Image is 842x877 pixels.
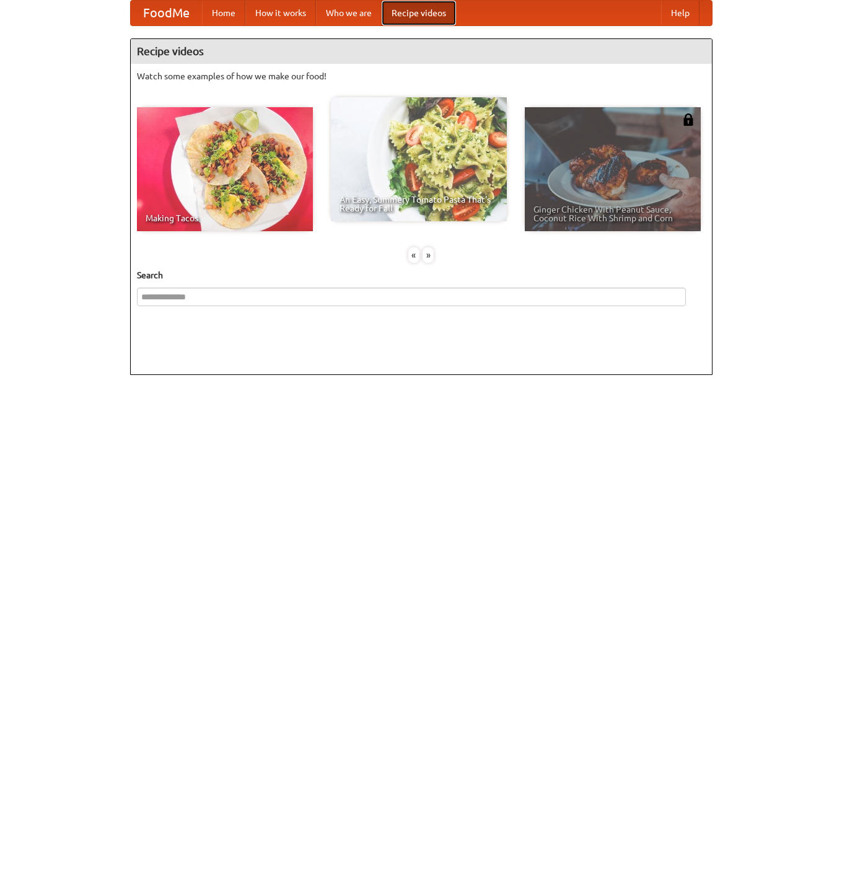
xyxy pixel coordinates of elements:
a: Recipe videos [382,1,456,25]
div: » [423,247,434,263]
a: An Easy, Summery Tomato Pasta That's Ready for Fall [331,97,507,221]
span: An Easy, Summery Tomato Pasta That's Ready for Fall [340,195,498,213]
h5: Search [137,269,706,281]
a: Home [202,1,245,25]
a: FoodMe [131,1,202,25]
span: Making Tacos [146,214,304,223]
div: « [408,247,419,263]
a: How it works [245,1,316,25]
p: Watch some examples of how we make our food! [137,70,706,82]
a: Help [661,1,699,25]
a: Who we are [316,1,382,25]
img: 483408.png [682,113,695,126]
h4: Recipe videos [131,39,712,64]
a: Making Tacos [137,107,313,231]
